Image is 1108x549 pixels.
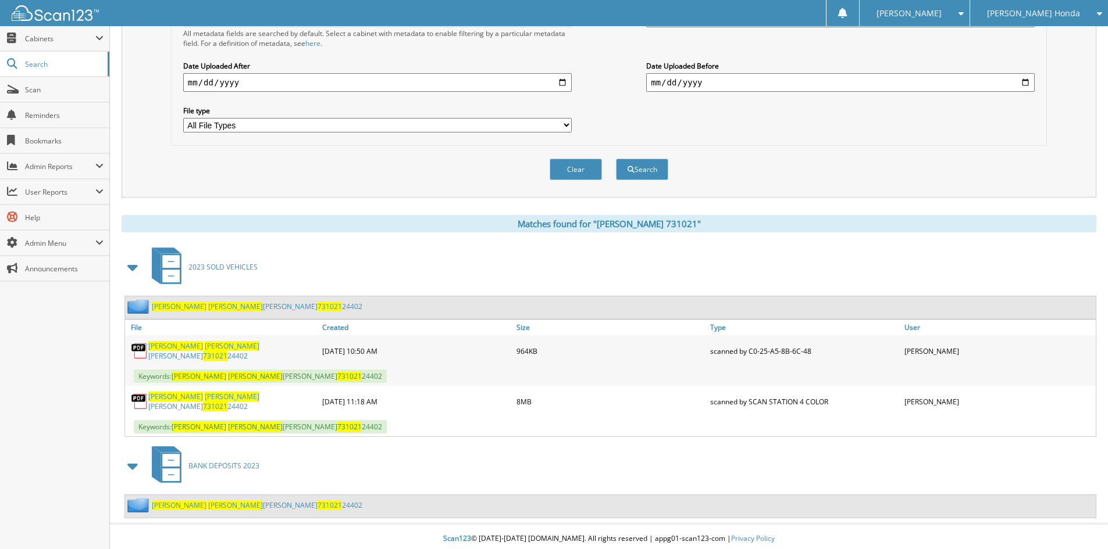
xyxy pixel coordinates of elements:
[131,393,148,410] img: PDF.png
[183,73,572,92] input: start
[208,302,263,311] span: [PERSON_NAME]
[877,10,942,17] span: [PERSON_NAME]
[127,498,152,512] img: folder2.png
[152,302,206,311] span: [PERSON_NAME]
[1050,493,1108,549] iframe: Chat Widget
[25,59,102,69] span: Search
[131,342,148,360] img: PDF.png
[318,500,342,510] span: 731021
[188,262,258,272] span: 2023 SOLD VEHICLES
[203,351,227,361] span: 731021
[25,162,95,171] span: Admin Reports
[514,320,708,335] a: Size
[25,85,104,95] span: Scan
[902,320,1096,335] a: User
[319,338,514,364] div: [DATE] 10:50 AM
[337,422,362,432] span: 731021
[514,389,708,414] div: 8MB
[319,389,514,414] div: [DATE] 11:18 AM
[183,28,572,48] div: All metadata fields are searched by default. Select a cabinet with metadata to enable filtering b...
[152,500,362,510] a: [PERSON_NAME] [PERSON_NAME][PERSON_NAME]73102124402
[337,371,362,381] span: 731021
[203,401,227,411] span: 731021
[443,533,471,543] span: Scan123
[183,106,572,116] label: File type
[127,299,152,314] img: folder2.png
[208,500,263,510] span: [PERSON_NAME]
[707,389,902,414] div: scanned by SCAN STATION 4 COLOR
[148,341,316,361] a: [PERSON_NAME] [PERSON_NAME][PERSON_NAME]73102124402
[902,389,1096,414] div: [PERSON_NAME]
[134,369,387,383] span: Keywords: [PERSON_NAME] 24402
[172,422,226,432] span: [PERSON_NAME]
[25,34,95,44] span: Cabinets
[152,302,362,311] a: [PERSON_NAME] [PERSON_NAME][PERSON_NAME]73102124402
[134,420,387,433] span: Keywords: [PERSON_NAME] 24402
[172,371,226,381] span: [PERSON_NAME]
[122,215,1096,232] div: Matches found for "[PERSON_NAME] 731021"
[228,422,283,432] span: [PERSON_NAME]
[550,159,602,180] button: Clear
[987,10,1080,17] span: [PERSON_NAME] Honda
[148,392,316,411] a: [PERSON_NAME] [PERSON_NAME][PERSON_NAME]73102124402
[145,244,258,290] a: 2023 SOLD VEHICLES
[305,38,320,48] a: here
[707,338,902,364] div: scanned by C0-25-A5-8B-6C-48
[25,136,104,146] span: Bookmarks
[25,110,104,120] span: Reminders
[125,320,319,335] a: File
[183,61,572,71] label: Date Uploaded After
[319,320,514,335] a: Created
[25,238,95,248] span: Admin Menu
[646,61,1035,71] label: Date Uploaded Before
[145,443,259,489] a: BANK DEPOSITS 2023
[228,371,283,381] span: [PERSON_NAME]
[514,338,708,364] div: 964KB
[318,302,342,311] span: 731021
[205,392,259,401] span: [PERSON_NAME]
[25,213,104,223] span: Help
[25,187,95,197] span: User Reports
[148,392,203,401] span: [PERSON_NAME]
[152,500,206,510] span: [PERSON_NAME]
[188,461,259,471] span: BANK DEPOSITS 2023
[148,341,203,351] span: [PERSON_NAME]
[646,73,1035,92] input: end
[902,338,1096,364] div: [PERSON_NAME]
[707,320,902,335] a: Type
[205,341,259,351] span: [PERSON_NAME]
[25,264,104,274] span: Announcements
[731,533,775,543] a: Privacy Policy
[12,5,99,21] img: scan123-logo-white.svg
[616,159,668,180] button: Search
